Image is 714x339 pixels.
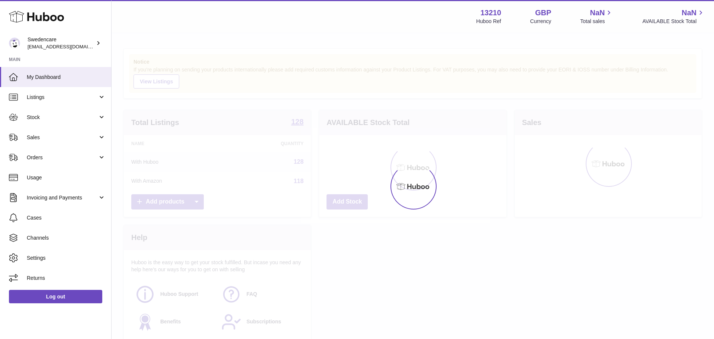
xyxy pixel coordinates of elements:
[27,74,106,81] span: My Dashboard
[9,38,20,49] img: internalAdmin-13210@internal.huboo.com
[580,8,613,25] a: NaN Total sales
[28,44,109,49] span: [EMAIL_ADDRESS][DOMAIN_NAME]
[642,8,705,25] a: NaN AVAILABLE Stock Total
[27,194,98,201] span: Invoicing and Payments
[590,8,605,18] span: NaN
[9,290,102,303] a: Log out
[530,18,551,25] div: Currency
[27,234,106,242] span: Channels
[580,18,613,25] span: Total sales
[27,114,98,121] span: Stock
[27,255,106,262] span: Settings
[27,174,106,181] span: Usage
[682,8,697,18] span: NaN
[27,214,106,221] span: Cases
[27,275,106,282] span: Returns
[28,36,94,50] div: Swedencare
[642,18,705,25] span: AVAILABLE Stock Total
[535,8,551,18] strong: GBP
[27,134,98,141] span: Sales
[27,94,98,101] span: Listings
[480,8,501,18] strong: 13210
[476,18,501,25] div: Huboo Ref
[27,154,98,161] span: Orders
